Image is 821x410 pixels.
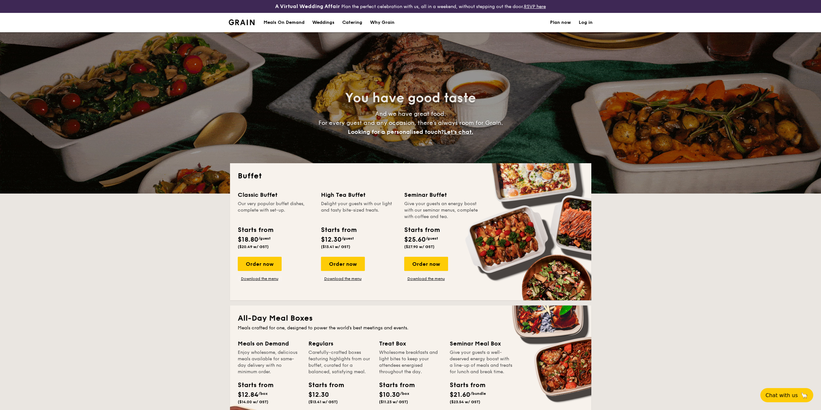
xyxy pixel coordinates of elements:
span: 🦙 [800,392,808,399]
span: ($14.00 w/ GST) [238,400,268,404]
a: Download the menu [404,276,448,281]
h4: A Virtual Wedding Affair [275,3,340,10]
div: Starts from [238,380,267,390]
div: Meals on Demand [238,339,301,348]
div: Classic Buffet [238,190,313,199]
button: Chat with us🦙 [760,388,813,402]
a: Catering [338,13,366,32]
div: Starts from [379,380,408,390]
span: Looking for a personalised touch? [348,128,444,135]
span: /guest [342,236,354,241]
span: /bundle [470,391,486,396]
a: Plan now [550,13,571,32]
a: Log in [579,13,593,32]
span: ($27.90 w/ GST) [404,245,435,249]
span: $12.30 [321,236,342,244]
div: Give your guests a well-deserved energy boost with a line-up of meals and treats for lunch and br... [450,349,513,375]
div: Starts from [404,225,439,235]
span: ($13.41 w/ GST) [308,400,338,404]
div: Order now [321,257,365,271]
span: $10.30 [379,391,400,399]
span: ($11.23 w/ GST) [379,400,408,404]
h2: All-Day Meal Boxes [238,313,584,324]
div: Regulars [308,339,371,348]
div: Treat Box [379,339,442,348]
div: Why Grain [370,13,395,32]
span: ($20.49 w/ GST) [238,245,269,249]
div: Weddings [312,13,335,32]
div: Meals On Demand [264,13,305,32]
h2: Buffet [238,171,584,181]
div: Order now [404,257,448,271]
div: Give your guests an energy boost with our seminar menus, complete with coffee and tea. [404,201,480,220]
span: ($13.41 w/ GST) [321,245,350,249]
span: $21.60 [450,391,470,399]
div: Plan the perfect celebration with us, all in a weekend, without stepping out the door. [225,3,596,10]
div: Seminar Buffet [404,190,480,199]
span: ($23.54 w/ GST) [450,400,480,404]
span: /guest [426,236,438,241]
a: Why Grain [366,13,398,32]
a: Weddings [308,13,338,32]
a: Logotype [229,19,255,25]
div: Wholesome breakfasts and light bites to keep your attendees energised throughout the day. [379,349,442,375]
span: Chat with us [766,392,798,398]
span: /box [258,391,268,396]
img: Grain [229,19,255,25]
div: High Tea Buffet [321,190,396,199]
a: Meals On Demand [260,13,308,32]
span: And we have great food. For every guest and any occasion, there’s always room for Grain. [318,110,503,135]
div: Carefully-crafted boxes featuring highlights from our buffet, curated for a balanced, satisfying ... [308,349,371,375]
a: Download the menu [321,276,365,281]
div: Enjoy wholesome, delicious meals available for same-day delivery with no minimum order. [238,349,301,375]
span: You have good taste [345,90,476,106]
div: Delight your guests with our light and tasty bite-sized treats. [321,201,396,220]
div: Starts from [450,380,479,390]
a: Download the menu [238,276,282,281]
span: $18.80 [238,236,258,244]
h1: Catering [342,13,362,32]
span: Let's chat. [444,128,473,135]
div: Starts from [238,225,273,235]
span: $12.84 [238,391,258,399]
span: /box [400,391,409,396]
span: $25.60 [404,236,426,244]
span: $12.30 [308,391,329,399]
div: Our very popular buffet dishes, complete with set-up. [238,201,313,220]
a: RSVP here [524,4,546,9]
span: /guest [258,236,271,241]
div: Meals crafted for one, designed to power the world's best meetings and events. [238,325,584,331]
div: Starts from [321,225,356,235]
div: Order now [238,257,282,271]
div: Starts from [308,380,337,390]
div: Seminar Meal Box [450,339,513,348]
